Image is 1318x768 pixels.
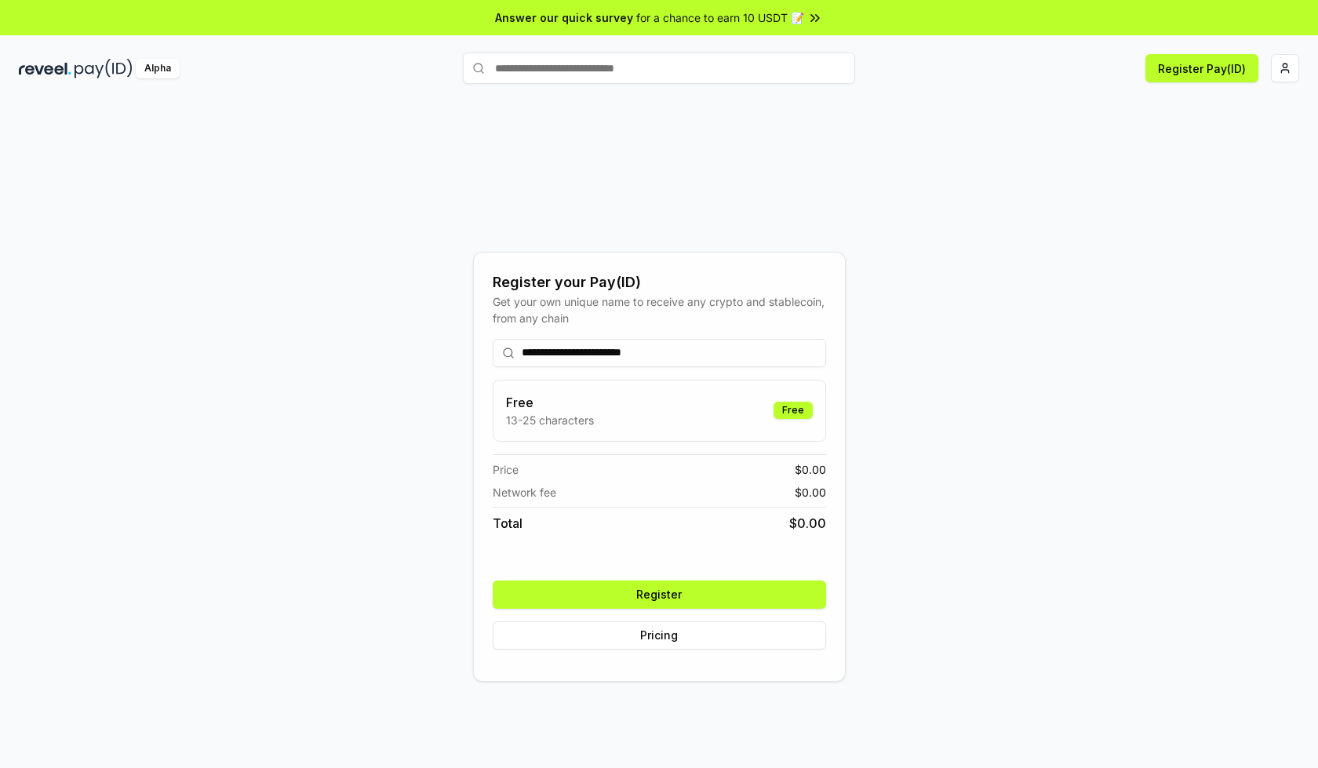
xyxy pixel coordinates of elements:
div: Register your Pay(ID) [493,271,826,293]
img: reveel_dark [19,59,71,78]
span: Price [493,461,519,478]
img: pay_id [75,59,133,78]
span: Network fee [493,484,556,500]
span: $ 0.00 [795,461,826,478]
div: Alpha [136,59,180,78]
span: Total [493,514,522,533]
span: for a chance to earn 10 USDT 📝 [636,9,804,26]
div: Get your own unique name to receive any crypto and stablecoin, from any chain [493,293,826,326]
h3: Free [506,393,594,412]
p: 13-25 characters [506,412,594,428]
span: $ 0.00 [795,484,826,500]
span: $ 0.00 [789,514,826,533]
button: Register [493,581,826,609]
span: Answer our quick survey [495,9,633,26]
button: Pricing [493,621,826,650]
div: Free [774,402,813,419]
button: Register Pay(ID) [1145,54,1258,82]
